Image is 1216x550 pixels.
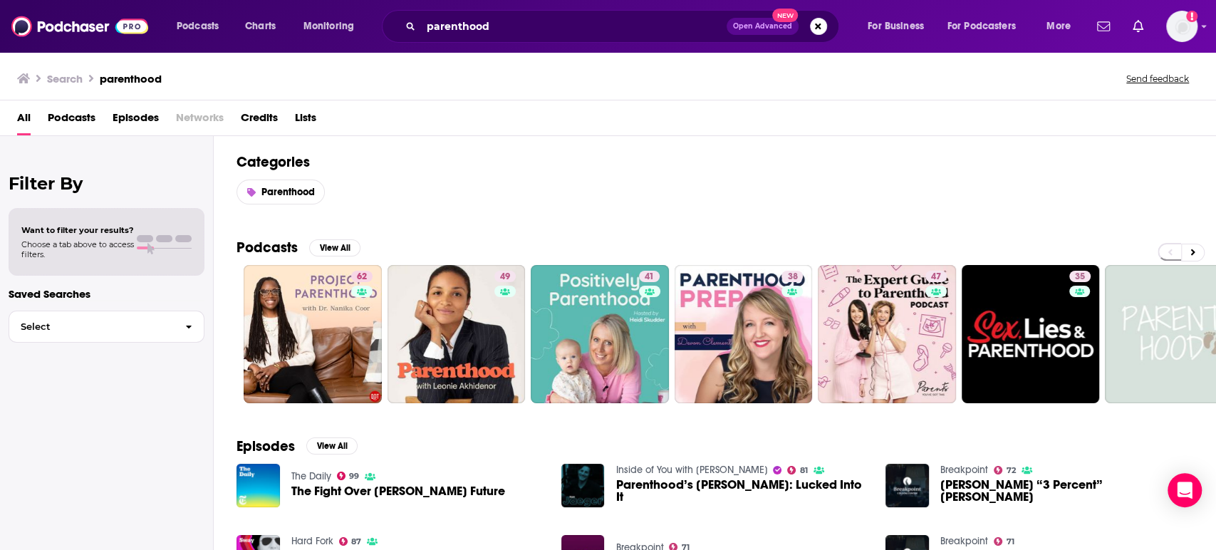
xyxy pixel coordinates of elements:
span: [PERSON_NAME] “3 Percent” [PERSON_NAME] [940,479,1193,503]
svg: Add a profile image [1186,11,1197,22]
h3: Search [47,72,83,85]
a: Inside of You with Michael Rosenbaum [615,464,767,476]
button: open menu [938,15,1036,38]
a: Breakpoint [940,535,988,547]
button: open menu [1036,15,1088,38]
a: 35 [1069,271,1091,282]
a: Show notifications dropdown [1091,14,1116,38]
h2: Categories [237,153,1193,171]
a: Parenthood’s SAM JAEGER: Lucked Into It [615,479,868,503]
span: 72 [1007,467,1016,474]
button: Open AdvancedNew [727,18,799,35]
span: Parenthood’s [PERSON_NAME]: Lucked Into It [615,479,868,503]
span: Monitoring [303,16,354,36]
a: 62 [351,271,373,282]
a: 72 [994,466,1016,474]
span: For Business [868,16,924,36]
span: 81 [800,467,808,474]
h3: parenthood [100,72,162,85]
a: 99 [337,472,360,480]
a: PodcastsView All [237,239,360,256]
a: Charts [236,15,284,38]
img: The Fight Over Planned Parenthood’s Future [237,464,280,507]
a: 47 [925,271,947,282]
a: 41 [531,265,669,403]
input: Search podcasts, credits, & more... [421,15,727,38]
a: 81 [787,466,808,474]
span: 99 [349,473,359,479]
a: 47 [818,265,956,403]
span: The Fight Over [PERSON_NAME] Future [291,485,505,497]
a: 71 [994,537,1014,546]
span: 35 [1075,270,1085,284]
span: New [772,9,798,22]
a: The Fight Over Planned Parenthood’s Future [291,485,505,497]
img: Planned Parenthood’s “3 Percent” Fallacy [885,464,929,507]
a: 35 [962,265,1100,403]
span: 62 [357,270,367,284]
span: 49 [500,270,510,284]
p: Saved Searches [9,287,204,301]
img: Parenthood’s SAM JAEGER: Lucked Into It [561,464,605,507]
a: 38 [781,271,803,282]
span: Choose a tab above to access filters. [21,239,134,259]
span: 71 [1007,539,1014,545]
a: Lists [295,106,316,135]
h2: Podcasts [237,239,298,256]
a: 49 [388,265,526,403]
img: User Profile [1166,11,1197,42]
a: Planned Parenthood’s “3 Percent” Fallacy [940,479,1193,503]
div: Search podcasts, credits, & more... [395,10,853,43]
button: View All [309,239,360,256]
button: View All [306,437,358,455]
button: Select [9,311,204,343]
a: 87 [339,537,362,546]
a: 41 [639,271,660,282]
img: Podchaser - Follow, Share and Rate Podcasts [11,13,148,40]
a: 38 [675,265,813,403]
button: open menu [858,15,942,38]
a: All [17,106,31,135]
span: 41 [645,270,654,284]
a: 62 [244,265,382,403]
div: Open Intercom Messenger [1168,473,1202,507]
button: Send feedback [1122,73,1193,85]
a: Podcasts [48,106,95,135]
a: Credits [241,106,278,135]
span: Parenthood [261,186,315,198]
span: 87 [351,539,361,545]
button: Show profile menu [1166,11,1197,42]
button: open menu [167,15,237,38]
a: Parenthood [237,180,325,204]
h2: Episodes [237,437,295,455]
a: Episodes [113,106,159,135]
a: 49 [494,271,516,282]
span: For Podcasters [947,16,1016,36]
span: 47 [931,270,941,284]
a: Hard Fork [291,535,333,547]
span: Podcasts [177,16,219,36]
span: Open Advanced [733,23,792,30]
span: 38 [787,270,797,284]
span: More [1046,16,1071,36]
span: Logged in as notablypr2 [1166,11,1197,42]
a: Breakpoint [940,464,988,476]
span: Select [9,322,174,331]
span: Charts [245,16,276,36]
h2: Filter By [9,173,204,194]
button: open menu [293,15,373,38]
span: Want to filter your results? [21,225,134,235]
a: Show notifications dropdown [1127,14,1149,38]
a: The Daily [291,470,331,482]
span: Networks [176,106,224,135]
a: EpisodesView All [237,437,358,455]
